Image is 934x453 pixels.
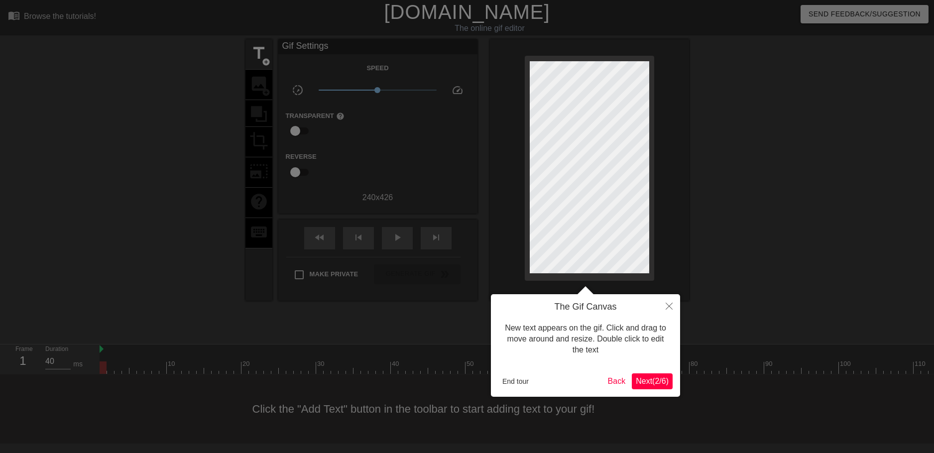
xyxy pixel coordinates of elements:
button: Back [604,373,630,389]
h4: The Gif Canvas [498,302,673,313]
button: Close [658,294,680,317]
button: Next [632,373,673,389]
div: New text appears on the gif. Click and drag to move around and resize. Double click to edit the text [498,313,673,366]
span: Next ( 2 / 6 ) [636,377,669,385]
button: End tour [498,374,533,389]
